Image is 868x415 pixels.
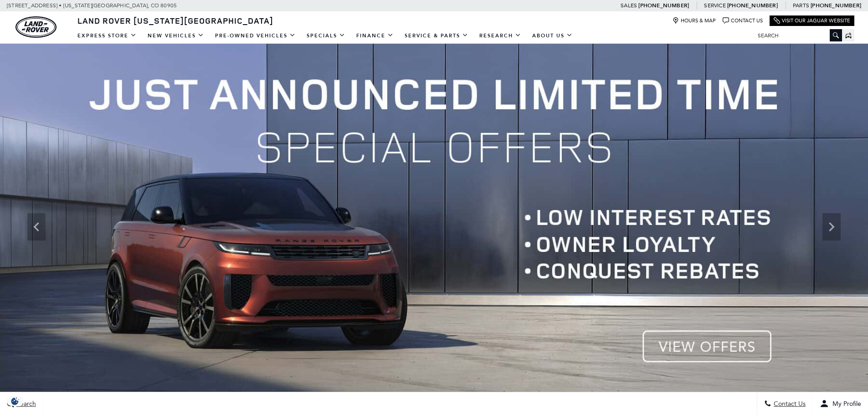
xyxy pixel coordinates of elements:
[5,396,26,406] img: Opt-Out Icon
[813,392,868,415] button: user-profile-menu
[751,30,842,41] input: Search
[811,2,861,9] a: [PHONE_NUMBER]
[142,28,210,44] a: New Vehicles
[621,2,637,9] span: Sales
[72,28,142,44] a: EXPRESS STORE
[72,15,279,26] a: Land Rover [US_STATE][GEOGRAPHIC_DATA]
[77,15,273,26] span: Land Rover [US_STATE][GEOGRAPHIC_DATA]
[301,28,351,44] a: Specials
[774,17,850,24] a: Visit Our Jaguar Website
[72,28,578,44] nav: Main Navigation
[704,2,725,9] span: Service
[474,28,527,44] a: Research
[673,17,716,24] a: Hours & Map
[210,28,301,44] a: Pre-Owned Vehicles
[351,28,399,44] a: Finance
[15,16,56,38] a: land-rover
[638,2,689,9] a: [PHONE_NUMBER]
[399,28,474,44] a: Service & Parts
[829,400,861,408] span: My Profile
[7,2,177,9] a: [STREET_ADDRESS] • [US_STATE][GEOGRAPHIC_DATA], CO 80905
[771,400,806,408] span: Contact Us
[5,396,26,406] section: Click to Open Cookie Consent Modal
[527,28,578,44] a: About Us
[793,2,809,9] span: Parts
[727,2,778,9] a: [PHONE_NUMBER]
[15,16,56,38] img: Land Rover
[723,17,763,24] a: Contact Us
